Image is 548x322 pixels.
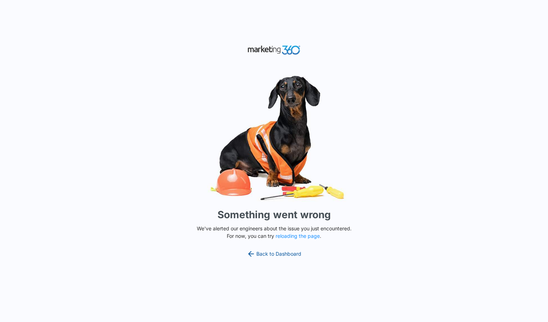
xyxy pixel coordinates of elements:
img: Sad Dog [167,71,381,204]
img: Marketing 360 Logo [247,44,301,56]
a: Back to Dashboard [247,250,302,258]
h1: Something went wrong [217,207,331,222]
button: reloading the page [276,233,320,239]
p: We've alerted our engineers about the issue you just encountered. For now, you can try . [194,225,354,240]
